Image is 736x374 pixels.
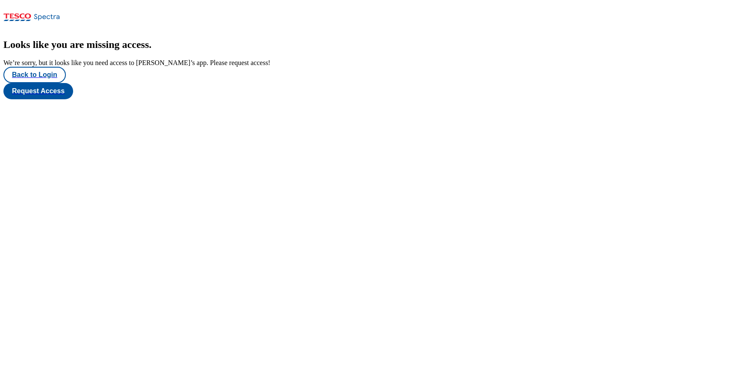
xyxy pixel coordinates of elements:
button: Request Access [3,83,73,99]
button: Back to Login [3,67,66,83]
h2: Looks like you are missing access [3,39,733,50]
span: . [149,39,151,50]
a: Request Access [3,83,733,99]
a: Back to Login [3,67,733,83]
div: We’re sorry, but it looks like you need access to [PERSON_NAME]’s app. Please request access! [3,59,733,67]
